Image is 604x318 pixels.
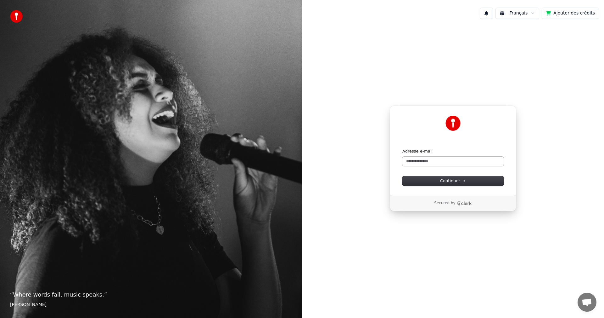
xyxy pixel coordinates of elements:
a: Ouvrir le chat [578,293,596,312]
p: Secured by [434,201,455,206]
img: Youka [445,116,461,131]
footer: [PERSON_NAME] [10,302,292,308]
button: Continuer [402,176,504,186]
span: Continuer [440,178,466,184]
a: Clerk logo [457,201,472,205]
img: youka [10,10,23,23]
label: Adresse e-mail [402,148,433,154]
button: Ajouter des crédits [542,8,599,19]
p: “ Where words fail, music speaks. ” [10,290,292,299]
